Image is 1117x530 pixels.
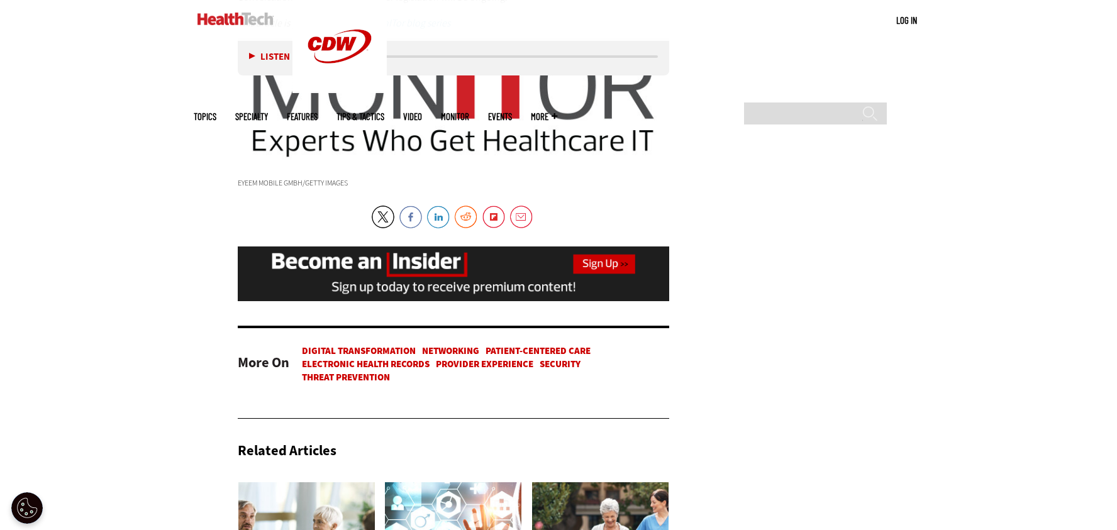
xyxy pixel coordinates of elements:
a: CDW [292,83,387,96]
a: Features [287,112,318,121]
img: Home [197,13,274,25]
a: Video [403,112,422,121]
span: Topics [194,112,216,121]
a: Electronic Health Records [302,358,430,370]
a: Patient-Centered Care [486,345,591,357]
div: EyeEm Mobile GmbH/Getty Images [238,179,669,187]
a: Security [540,358,581,370]
a: Provider Experience [436,358,533,370]
a: Log in [896,14,917,26]
a: MonITor [441,112,469,121]
span: Specialty [235,112,268,121]
a: Tips & Tactics [336,112,384,121]
a: Events [488,112,512,121]
button: Open Preferences [11,492,43,524]
div: User menu [896,14,917,27]
a: MonITor_logo_sized.jpg [238,155,669,168]
h3: Related Articles [238,444,336,458]
a: Networking [422,345,479,357]
a: Threat Prevention [302,371,390,384]
a: Digital Transformation [302,345,416,357]
span: More [531,112,557,121]
div: Cookie Settings [11,492,43,524]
